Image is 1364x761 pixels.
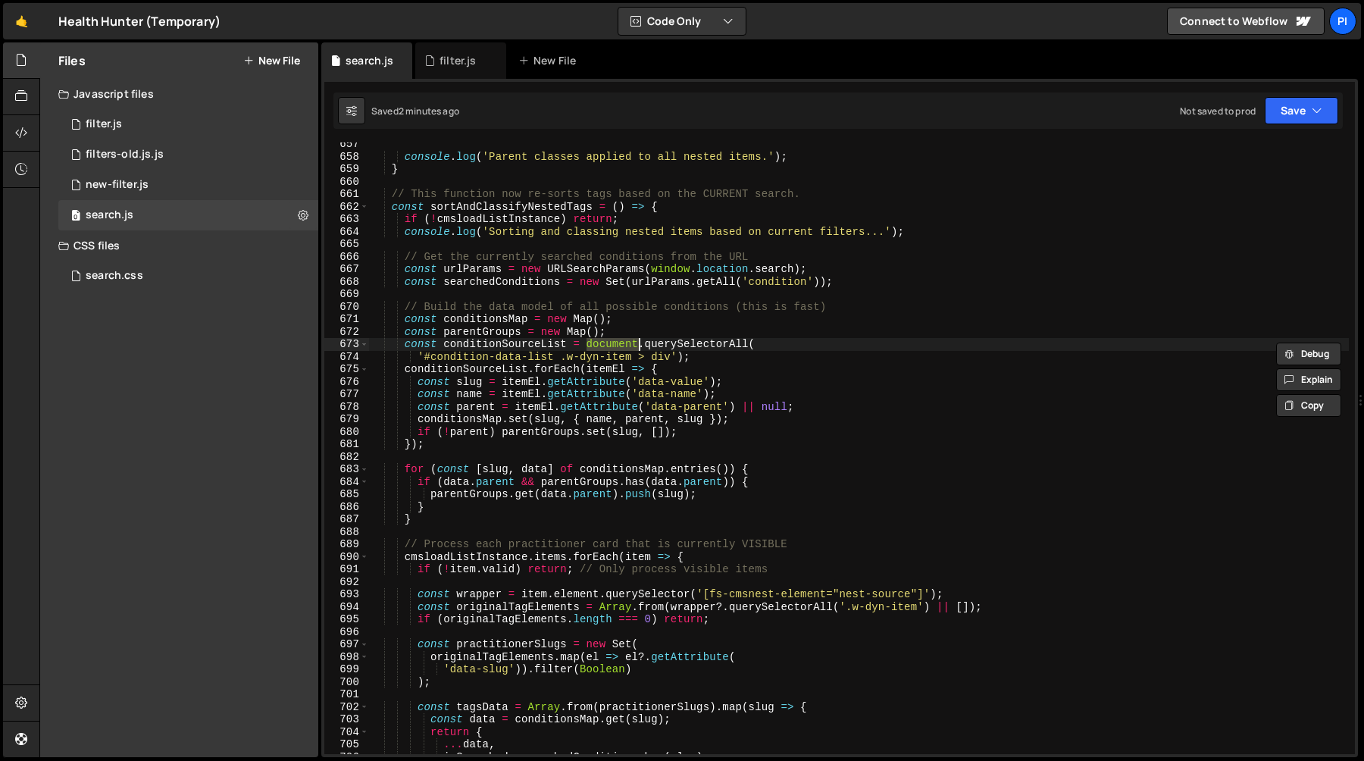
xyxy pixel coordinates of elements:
div: 16494/45743.css [58,261,318,291]
div: 694 [324,601,369,614]
div: 704 [324,726,369,739]
div: CSS files [40,230,318,261]
div: 16494/45041.js [58,200,318,230]
div: Health Hunter (Temporary) [58,12,221,30]
div: 684 [324,476,369,489]
div: filter.js [86,117,122,131]
div: 16494/46184.js [58,170,318,200]
div: 683 [324,463,369,476]
a: 🤙 [3,3,40,39]
div: 676 [324,376,369,389]
div: filters-old.js.js [86,148,164,161]
div: 672 [324,326,369,339]
div: Javascript files [40,79,318,109]
div: search.js [86,208,133,222]
div: 675 [324,363,369,376]
span: 0 [71,211,80,223]
div: 685 [324,488,369,501]
div: 693 [324,588,369,601]
div: 689 [324,538,369,551]
div: 662 [324,201,369,214]
div: 673 [324,338,369,351]
div: Saved [371,105,459,117]
div: 669 [324,288,369,301]
div: 665 [324,238,369,251]
h2: Files [58,52,86,69]
div: 688 [324,526,369,539]
div: 702 [324,701,369,714]
div: 696 [324,626,369,639]
div: 681 [324,438,369,451]
div: 695 [324,613,369,626]
button: Code Only [618,8,746,35]
div: filter.js [440,53,476,68]
button: New File [243,55,300,67]
div: 698 [324,651,369,664]
button: Save [1265,97,1338,124]
div: 686 [324,501,369,514]
div: 678 [324,401,369,414]
button: Copy [1276,394,1341,417]
div: 666 [324,251,369,264]
div: Not saved to prod [1180,105,1256,117]
a: Pi [1329,8,1356,35]
a: Connect to Webflow [1167,8,1325,35]
div: 659 [324,163,369,176]
div: 16494/44708.js [58,109,318,139]
div: 2 minutes ago [399,105,459,117]
div: 671 [324,313,369,326]
div: 661 [324,188,369,201]
div: 692 [324,576,369,589]
button: Explain [1276,368,1341,391]
div: 16494/45764.js [58,139,318,170]
div: 677 [324,388,369,401]
div: 701 [324,688,369,701]
div: new-filter.js [86,178,149,192]
div: 670 [324,301,369,314]
div: 690 [324,551,369,564]
div: 667 [324,263,369,276]
div: 687 [324,513,369,526]
div: 674 [324,351,369,364]
div: 703 [324,713,369,726]
div: New File [518,53,582,68]
div: 658 [324,151,369,164]
div: search.js [346,53,393,68]
div: 700 [324,676,369,689]
button: Debug [1276,343,1341,365]
div: 682 [324,451,369,464]
div: 705 [324,738,369,751]
div: 699 [324,663,369,676]
div: 679 [324,413,369,426]
div: search.css [86,269,143,283]
div: 668 [324,276,369,289]
div: 664 [324,226,369,239]
div: 680 [324,426,369,439]
div: 660 [324,176,369,189]
div: 663 [324,213,369,226]
div: 691 [324,563,369,576]
div: 657 [324,138,369,151]
div: 697 [324,638,369,651]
